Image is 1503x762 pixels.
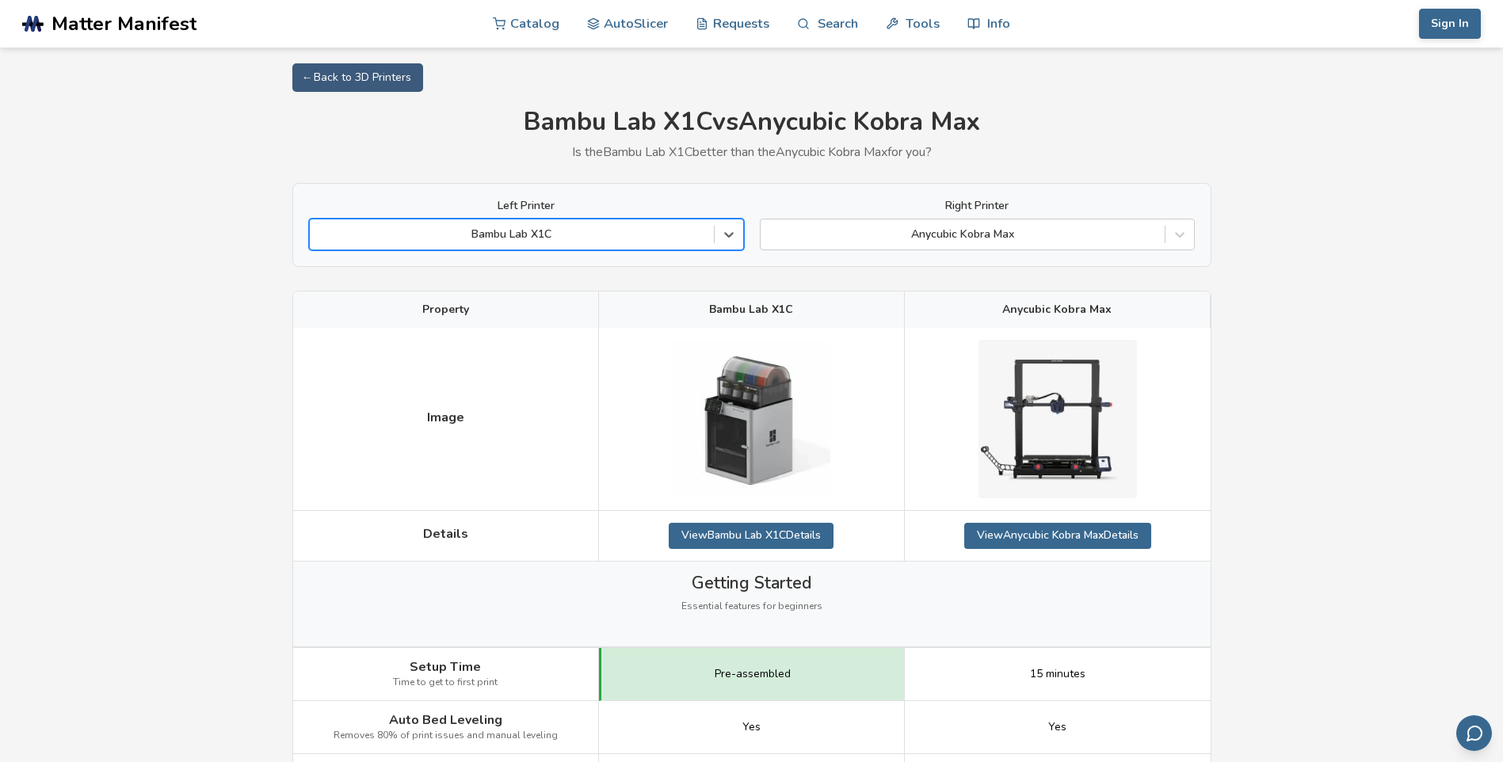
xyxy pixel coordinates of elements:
[760,200,1195,212] label: Right Printer
[681,601,822,612] span: Essential features for beginners
[292,145,1211,159] p: Is the Bambu Lab X1C better than the Anycubic Kobra Max for you?
[964,523,1151,548] a: ViewAnycubic Kobra MaxDetails
[427,410,464,425] span: Image
[669,523,834,548] a: ViewBambu Lab X1CDetails
[1030,668,1085,680] span: 15 minutes
[292,108,1211,137] h1: Bambu Lab X1C vs Anycubic Kobra Max
[715,668,791,680] span: Pre-assembled
[292,63,423,92] a: ← Back to 3D Printers
[410,660,481,674] span: Setup Time
[692,573,811,592] span: Getting Started
[1002,303,1112,316] span: Anycubic Kobra Max
[1456,715,1492,751] button: Send feedback via email
[334,730,558,741] span: Removes 80% of print issues and manual leveling
[309,200,744,212] label: Left Printer
[51,13,196,35] span: Matter Manifest
[742,721,761,733] span: Yes
[769,228,772,241] input: Anycubic Kobra Max
[1419,9,1481,39] button: Sign In
[423,527,468,541] span: Details
[389,713,502,727] span: Auto Bed Leveling
[978,340,1137,498] img: Anycubic Kobra Max
[1048,721,1066,733] span: Yes
[672,340,830,498] img: Bambu Lab X1C
[709,303,793,316] span: Bambu Lab X1C
[393,677,498,688] span: Time to get to first print
[422,303,469,316] span: Property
